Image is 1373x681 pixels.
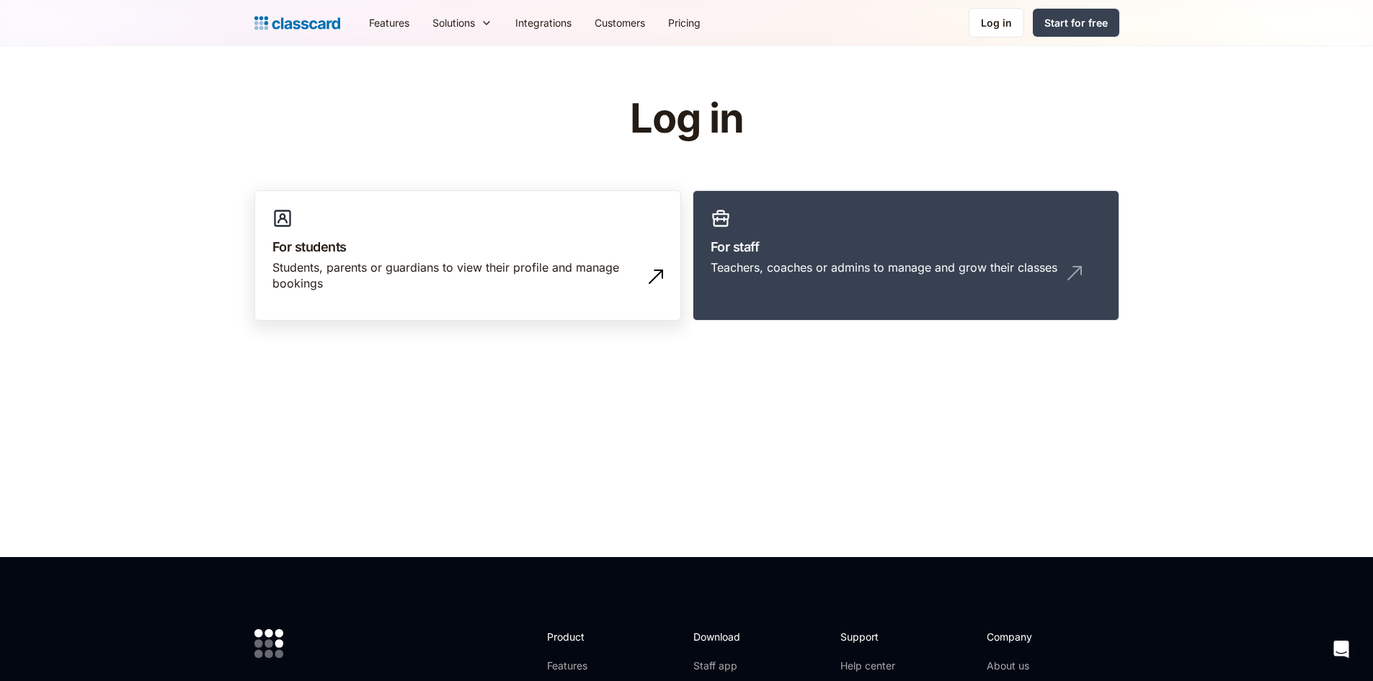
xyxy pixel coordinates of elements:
h2: Support [840,629,899,644]
div: Students, parents or guardians to view their profile and manage bookings [272,259,634,292]
a: Log in [969,8,1024,37]
a: For staffTeachers, coaches or admins to manage and grow their classes [693,190,1119,321]
a: Customers [583,6,657,39]
h3: For staff [711,237,1101,257]
a: home [254,13,340,33]
iframe: Intercom live chat [1324,632,1359,667]
h2: Product [547,629,624,644]
h1: Log in [458,97,915,141]
h2: Company [987,629,1083,644]
div: Start for free [1044,15,1108,30]
div: Log in [981,15,1012,30]
h3: For students [272,237,663,257]
a: Pricing [657,6,712,39]
div: Teachers, coaches or admins to manage and grow their classes [711,259,1057,275]
a: Features [547,659,624,673]
a: Start for free [1033,9,1119,37]
a: Help center [840,659,899,673]
div: Solutions [432,15,475,30]
div: Solutions [421,6,504,39]
h2: Download [693,629,752,644]
a: Staff app [693,659,752,673]
a: For studentsStudents, parents or guardians to view their profile and manage bookings [254,190,681,321]
a: Features [357,6,421,39]
a: Integrations [504,6,583,39]
a: About us [987,659,1083,673]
